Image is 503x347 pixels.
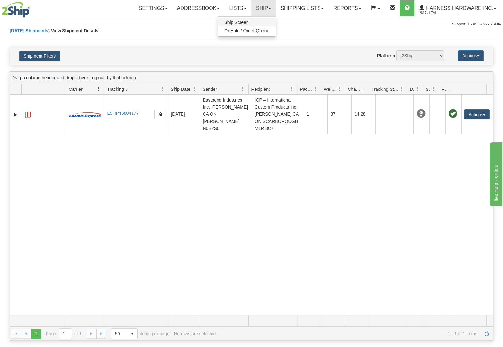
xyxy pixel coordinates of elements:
td: ICP – International Custom Products Inc [PERSON_NAME] CA ON SCARBOROUGH M1R 3C7 [252,95,304,134]
a: Pickup Status filter column settings [444,83,455,94]
span: Ship Date [171,86,190,92]
span: items per page [111,328,169,339]
input: Page 1 [59,329,72,339]
a: Tracking Status filter column settings [396,83,407,94]
span: Pickup Status [442,86,447,92]
button: Actions [464,109,490,119]
span: Delivery Status [410,86,415,92]
a: LSHP43804177 [107,111,139,116]
a: [DATE] Shipments [10,28,48,33]
button: Shipment Filters [19,51,60,61]
a: Shipping lists [276,0,328,16]
a: Shipment Issues filter column settings [428,83,439,94]
span: Ship Screen [224,20,248,25]
span: Shipment Issues [426,86,431,92]
span: OnHold / Order Queue [224,28,269,33]
label: Platform [377,53,395,59]
span: Harness Hardware Inc. [424,5,493,11]
span: 2617 / Levi [419,10,467,16]
div: No rows are selected [174,331,216,336]
span: Weight [324,86,337,92]
a: Sender filter column settings [238,83,248,94]
a: Carrier filter column settings [93,83,104,94]
iframe: chat widget [488,141,502,206]
a: Label [25,109,31,119]
a: Addressbook [172,0,225,16]
span: 1 - 1 of 1 items [220,331,477,336]
td: 1 [304,95,327,134]
img: 30 - Loomis Express [69,112,101,118]
a: Delivery Status filter column settings [412,83,423,94]
td: 37 [327,95,351,134]
a: Settings [134,0,172,16]
span: Tracking # [107,86,128,92]
a: Lists [224,0,251,16]
button: Actions [458,50,484,61]
td: Eastbend Industries Inc. [PERSON_NAME] CA ON [PERSON_NAME] N0B2S0 [200,95,252,134]
div: Support: 1 - 855 - 55 - 2SHIP [2,22,501,27]
span: Charge [348,86,361,92]
a: Reports [328,0,366,16]
a: Weight filter column settings [334,83,345,94]
button: Copy to clipboard [154,110,165,119]
a: Packages filter column settings [310,83,321,94]
span: Page 1 [31,329,41,339]
span: Page of 1 [46,328,82,339]
span: \ View Shipment Details [48,28,98,33]
a: Charge filter column settings [358,83,369,94]
span: Packages [300,86,313,92]
span: Sender [203,86,217,92]
span: select [127,329,137,339]
a: Tracking # filter column settings [157,83,168,94]
span: Pickup Successfully created [448,109,457,118]
a: Recipient filter column settings [286,83,297,94]
span: Page sizes drop down [111,328,138,339]
a: Harness Hardware Inc. 2617 / Levi [414,0,501,16]
div: grid grouping header [10,72,493,84]
a: OnHold / Order Queue [218,26,276,35]
a: Ship [251,0,276,16]
a: Refresh [482,329,492,339]
span: Tracking Status [371,86,399,92]
a: Ship Screen [218,18,276,26]
a: Ship Date filter column settings [189,83,200,94]
span: Recipient [251,86,270,92]
img: logo2617.jpg [2,2,30,18]
span: Carrier [69,86,83,92]
td: 14.28 [351,95,375,134]
div: live help - online [5,4,59,11]
span: Unknown [416,109,425,118]
a: Expand [12,112,19,118]
span: 50 [115,330,123,337]
td: [DATE] [168,95,200,134]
